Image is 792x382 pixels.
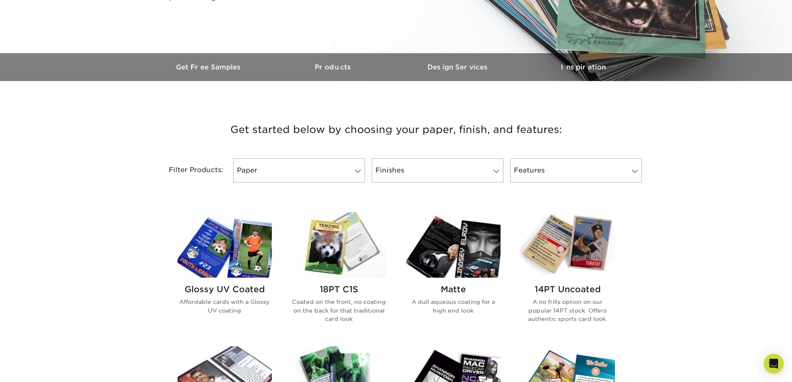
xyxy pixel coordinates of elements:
p: A dull aqueous coating for a high end look [406,298,501,315]
a: Products [271,53,396,81]
a: Finishes [372,158,503,182]
a: Matte Trading Cards Matte A dull aqueous coating for a high end look [406,212,501,336]
div: Open Intercom Messenger [764,354,784,374]
h3: Products [271,63,396,71]
h2: Matte [406,284,501,294]
h2: 14PT Uncoated [521,284,615,294]
h3: Inspiration [521,63,646,71]
a: Glossy UV Coated Trading Cards Glossy UV Coated Affordable cards with a Glossy UV coating [178,212,272,336]
a: Inspiration [521,53,646,81]
a: Features [510,158,642,182]
img: Glossy UV Coated Trading Cards [178,212,272,278]
a: 18PT C1S Trading Cards 18PT C1S Coated on the front, no coating on the back for that traditional ... [292,212,386,336]
h2: Glossy UV Coated [178,284,272,294]
h3: Get Free Samples [147,63,271,71]
div: Filter Products: [147,158,230,182]
h3: Design Services [396,63,521,71]
img: 18PT C1S Trading Cards [292,212,386,278]
h3: Get started below by choosing your paper, finish, and features: [153,111,639,148]
p: Coated on the front, no coating on the back for that traditional card look [292,298,386,323]
a: Design Services [396,53,521,81]
img: Matte Trading Cards [406,212,501,278]
p: A no frills option on our popular 14PT stock. Offers authentic sports card look. [521,298,615,323]
a: Get Free Samples [147,53,271,81]
a: 14PT Uncoated Trading Cards 14PT Uncoated A no frills option on our popular 14PT stock. Offers au... [521,212,615,336]
p: Affordable cards with a Glossy UV coating [178,298,272,315]
img: 14PT Uncoated Trading Cards [521,212,615,278]
h2: 18PT C1S [292,284,386,294]
a: Paper [233,158,365,182]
